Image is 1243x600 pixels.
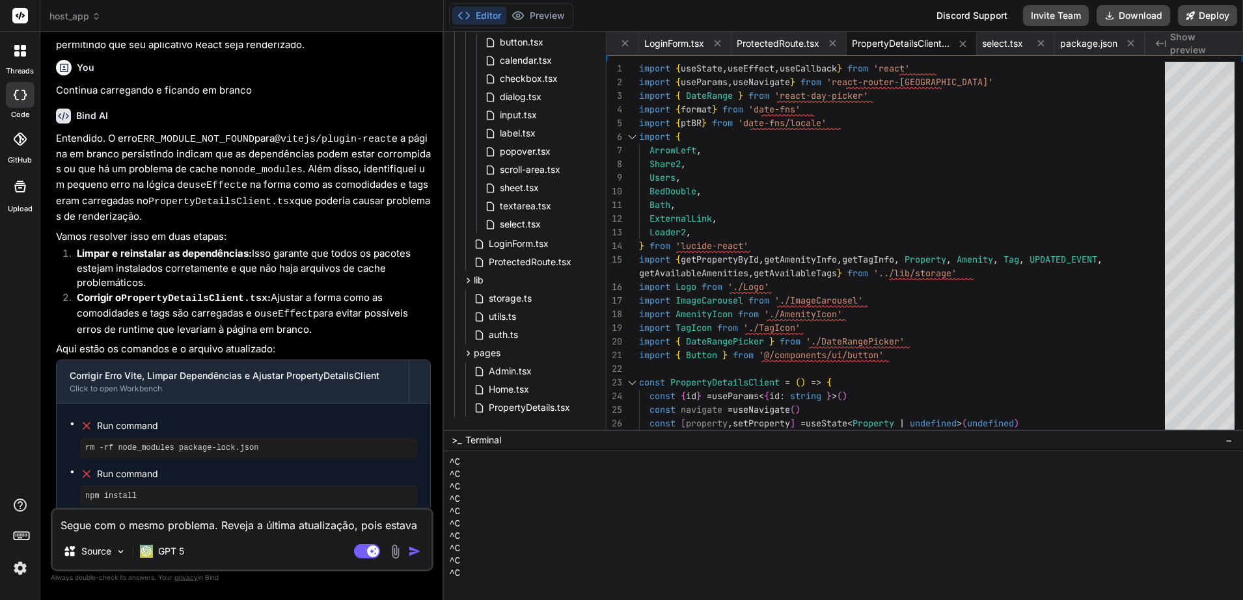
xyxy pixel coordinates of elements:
span: navigate [681,404,722,415]
span: input.tsx [499,107,538,123]
span: , [696,144,702,156]
span: BedDouble [649,185,696,197]
div: 9 [607,171,622,185]
span: { [676,76,681,88]
div: Discord Support [929,5,1015,26]
span: from [738,308,759,320]
span: Users [649,172,676,183]
span: UPDATED_EVENT [1030,254,1097,265]
span: , [696,185,702,197]
span: , [993,254,998,265]
span: getTagInfo [842,254,894,265]
h6: Bind AI [76,109,108,122]
span: popover.tsx [499,144,552,159]
span: < [847,417,853,429]
label: threads [6,66,34,77]
span: ^C [449,518,460,530]
button: Preview [506,7,570,25]
code: node_modules [232,164,303,176]
p: Always double-check its answers. Your in Bind [51,571,433,584]
img: Pick Models [115,546,126,557]
span: id [769,390,780,402]
span: ArrowLeft [649,144,696,156]
span: : [780,390,785,402]
div: 13 [607,226,622,239]
span: useNavigate [733,404,790,415]
span: LoginForm.tsx [487,236,550,252]
span: getAvailableAmenities [639,267,748,279]
span: } [639,240,644,252]
span: | [899,417,905,429]
li: Isso garante que todos os pacotes estejam instalados corretamente e que não haja arquivos de cach... [66,246,431,291]
span: import [639,308,670,320]
span: = [728,404,733,415]
span: import [639,131,670,142]
div: 16 [607,280,622,294]
div: Click to collapse the range. [623,130,640,144]
span: ImageCarousel [676,294,743,306]
div: 6 [607,130,622,144]
span: { [676,117,681,129]
span: import [639,90,670,101]
span: './Logo' [728,281,769,293]
span: useParams [712,390,759,402]
span: , [681,158,686,170]
span: useCallback [780,62,837,74]
span: } [722,349,728,361]
span: sheet.tsx [499,180,540,196]
span: } [738,90,743,101]
span: from [847,267,868,279]
span: { [676,103,681,115]
span: , [728,76,733,88]
span: PropertyDetailsClient.tsx [852,37,949,50]
span: TagIcon [676,322,712,333]
span: format [681,103,712,115]
span: from [780,335,800,347]
span: ( [962,417,967,429]
span: { [676,62,681,74]
code: useEffect [260,309,313,320]
span: } [790,76,795,88]
span: , [722,62,728,74]
span: 'react-day-picker' [774,90,868,101]
div: 1 [607,62,622,75]
span: { [676,131,681,142]
span: const [649,417,676,429]
span: label.tsx [499,125,537,141]
span: package.json [1060,37,1117,50]
span: < [759,390,764,402]
span: useState [681,62,722,74]
span: Tag [1004,254,1019,265]
span: >_ [452,434,461,447]
div: 20 [607,335,622,348]
div: 26 [607,417,622,430]
span: Bath [649,199,670,211]
div: 23 [607,376,622,389]
span: import [639,103,670,115]
span: from [748,90,769,101]
button: Download [1097,5,1170,26]
span: { [676,90,681,101]
span: host_app [49,10,101,23]
span: } [826,390,832,402]
span: Loader2 [649,226,686,238]
span: } [702,117,707,129]
span: , [712,213,717,224]
span: from [800,76,821,88]
span: , [837,254,842,265]
span: Home.tsx [487,382,530,397]
span: ptBR [681,117,702,129]
p: GPT 5 [158,545,184,558]
span: ) [1014,417,1019,429]
div: 11 [607,198,622,212]
span: useNavigate [733,76,790,88]
code: @vitejs/plugin-react [275,134,392,145]
span: Admin.tsx [487,363,533,379]
span: } [712,103,717,115]
span: ^C [449,555,460,567]
span: ProtectedRoute.tsx [737,37,819,50]
span: select.tsx [982,37,1023,50]
div: 15 [607,253,622,267]
span: from [649,240,670,252]
p: Source [81,545,111,558]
